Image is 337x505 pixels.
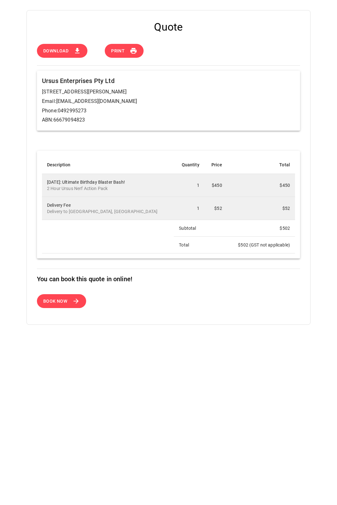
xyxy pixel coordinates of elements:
button: Download [37,44,87,58]
h4: Quote [37,21,300,34]
td: Subtotal [174,220,227,236]
th: Total [227,156,295,174]
td: 1 [174,197,204,220]
td: $450 [204,174,227,197]
button: Print [105,44,144,58]
span: Download [43,47,68,55]
td: 1 [174,174,204,197]
h6: You can book this quote in online! [37,274,300,284]
p: Phone: 0492995273 [42,107,295,115]
td: $ 502 [227,220,295,236]
p: Delivery to [GEOGRAPHIC_DATA], [GEOGRAPHIC_DATA] [47,208,169,215]
button: Book Now [37,294,86,308]
td: $52 [227,197,295,220]
p: [STREET_ADDRESS][PERSON_NAME] [42,88,295,96]
th: Quantity [174,156,204,174]
div: Delivery Fee [47,202,169,215]
span: Book Now [43,297,67,305]
td: Total [174,236,227,253]
th: Description [42,156,174,174]
td: $450 [227,174,295,197]
p: 2 Hour Ursus Nerf Action Pack [47,185,169,192]
td: $ 502 (GST not applicable) [227,236,295,253]
h6: Ursus Enterprises Pty Ltd [42,76,295,86]
td: $52 [204,197,227,220]
div: [DATE]: Ultimate Birthday Blaster Bash! [47,179,169,192]
th: Price [204,156,227,174]
p: Email: [EMAIL_ADDRESS][DOMAIN_NAME] [42,98,295,105]
span: Print [111,47,125,55]
p: ABN: 66679094823 [42,116,295,124]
